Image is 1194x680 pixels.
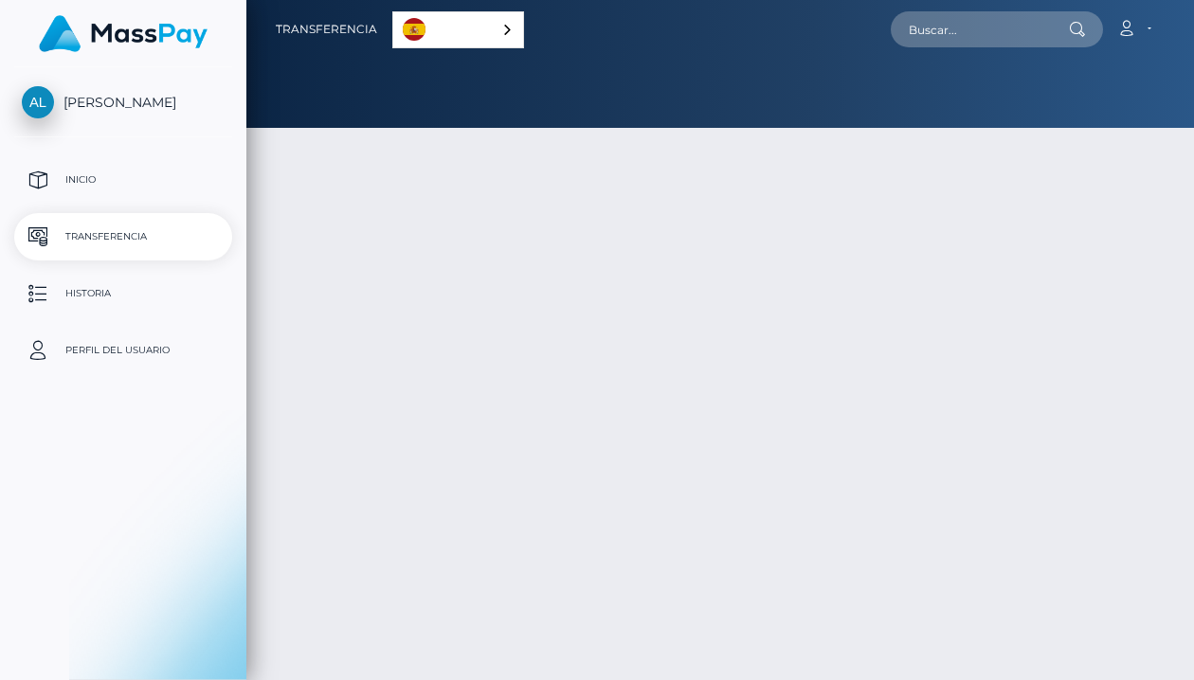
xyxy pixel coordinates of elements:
[14,327,232,374] a: Perfil del usuario
[39,15,208,52] img: MassPay
[22,223,225,251] p: Transferencia
[14,270,232,317] a: Historia
[393,12,523,47] a: Español
[392,11,524,48] aside: Language selected: Español
[14,213,232,260] a: Transferencia
[392,11,524,48] div: Language
[22,166,225,194] p: Inicio
[22,279,225,308] p: Historia
[22,336,225,365] p: Perfil del usuario
[14,156,232,204] a: Inicio
[276,9,377,49] a: Transferencia
[14,94,232,111] span: [PERSON_NAME]
[891,11,1069,47] input: Buscar...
